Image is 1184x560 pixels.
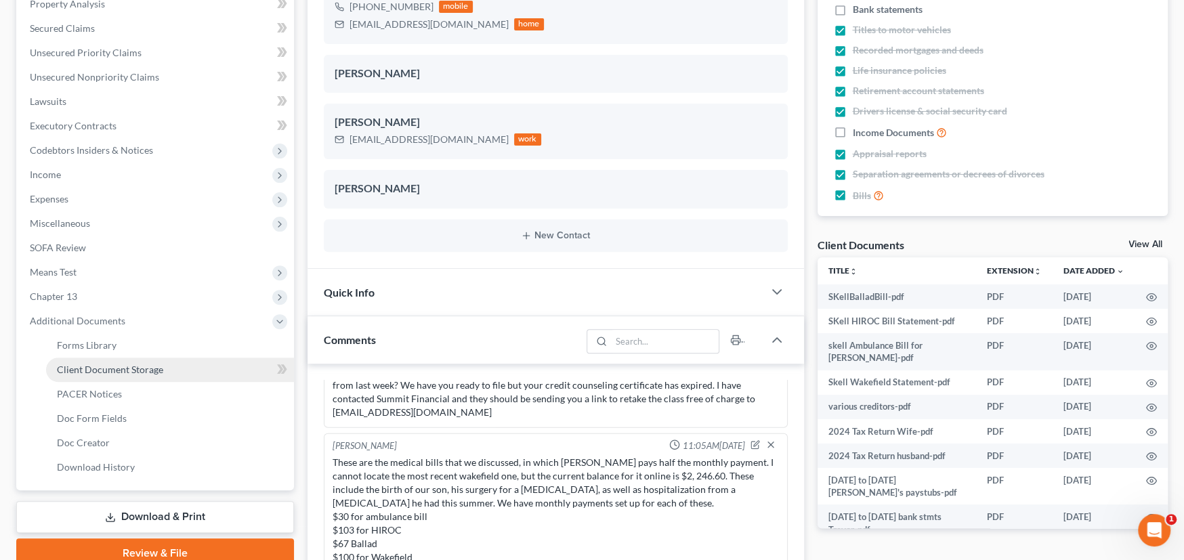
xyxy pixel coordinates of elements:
td: various creditors-pdf [818,395,977,419]
td: [DATE] [1053,333,1135,370]
td: [DATE] [1053,504,1135,542]
div: Hey [PERSON_NAME], This is [PERSON_NAME] from [PERSON_NAME] Legal. Did you get my message from la... [333,365,779,419]
div: [EMAIL_ADDRESS][DOMAIN_NAME] [350,133,509,146]
div: [PERSON_NAME] [333,439,397,453]
span: Chapter 13 [30,290,77,302]
span: Unsecured Nonpriority Claims [30,71,159,83]
span: Executory Contracts [30,120,117,131]
span: Retirement account statements [853,84,984,98]
td: PDF [976,395,1053,419]
div: [EMAIL_ADDRESS][DOMAIN_NAME] [350,18,509,31]
span: 11:05AM[DATE] [683,439,745,452]
td: [DATE] to [DATE] bank stmts Trevor-pdf [818,504,977,542]
td: 2024 Tax Return husband-pdf [818,444,977,468]
div: [PERSON_NAME] [335,114,777,131]
a: Extensionunfold_more [987,265,1042,276]
div: mobile [439,1,473,13]
span: PACER Notices [57,388,122,400]
a: Date Added expand_more [1063,265,1124,276]
span: Miscellaneous [30,217,90,229]
span: Separation agreements or decrees of divorces [853,167,1044,181]
span: 1 [1166,514,1177,525]
td: PDF [976,309,1053,333]
td: [DATE] [1053,395,1135,419]
a: SOFA Review [19,236,294,260]
td: SKellBalladBill-pdf [818,284,977,309]
td: PDF [976,284,1053,309]
a: Download History [46,455,294,479]
a: View All [1128,240,1162,249]
span: Income Documents [853,126,934,139]
div: work [514,133,541,146]
span: Unsecured Priority Claims [30,47,142,58]
div: Client Documents [818,238,904,252]
span: Recorded mortgages and deeds [853,43,984,57]
span: SOFA Review [30,242,86,253]
td: [DATE] [1053,419,1135,444]
td: [DATE] [1053,309,1135,333]
a: Client Document Storage [46,358,294,382]
input: Search... [611,330,719,353]
span: Income [30,169,61,180]
a: Titleunfold_more [828,265,858,276]
span: Drivers license & social security card [853,104,1007,118]
span: Means Test [30,266,77,278]
td: PDF [976,468,1053,505]
span: Forms Library [57,339,117,351]
span: Codebtors Insiders & Notices [30,144,153,156]
td: PDF [976,333,1053,370]
td: [DATE] [1053,468,1135,505]
span: Comments [324,333,376,346]
a: Secured Claims [19,16,294,41]
a: PACER Notices [46,382,294,406]
i: unfold_more [1034,267,1042,276]
span: Secured Claims [30,22,95,34]
a: Unsecured Priority Claims [19,41,294,65]
span: Doc Form Fields [57,412,127,424]
span: Download History [57,461,135,473]
span: Life insurance policies [853,64,946,77]
td: [DATE] [1053,370,1135,395]
span: Expenses [30,193,68,204]
span: Quick Info [324,286,375,299]
td: Skell Wakefield Statement-pdf [818,370,977,395]
td: PDF [976,504,1053,542]
a: Forms Library [46,333,294,358]
a: Unsecured Nonpriority Claims [19,65,294,89]
a: Doc Form Fields [46,406,294,431]
span: Titles to motor vehicles [853,23,951,37]
td: PDF [976,370,1053,395]
div: [PERSON_NAME] [335,181,777,197]
span: Bank statements [853,3,923,16]
td: 2024 Tax Return Wife-pdf [818,419,977,444]
a: Download & Print [16,501,294,533]
a: Doc Creator [46,431,294,455]
span: Lawsuits [30,95,66,107]
iframe: Intercom live chat [1138,514,1170,546]
td: [DATE] to [DATE] [PERSON_NAME]'s paystubs-pdf [818,468,977,505]
i: unfold_more [849,267,858,276]
td: [DATE] [1053,444,1135,468]
span: Doc Creator [57,437,110,448]
i: expand_more [1116,267,1124,276]
span: Client Document Storage [57,364,163,375]
td: skell Ambulance Bill for [PERSON_NAME]-pdf [818,333,977,370]
div: home [514,18,544,30]
a: Lawsuits [19,89,294,114]
td: PDF [976,419,1053,444]
td: [DATE] [1053,284,1135,309]
td: PDF [976,444,1053,468]
span: Bills [853,189,871,202]
button: New Contact [335,230,777,241]
div: [PERSON_NAME] [335,66,777,82]
span: Additional Documents [30,315,125,326]
a: Executory Contracts [19,114,294,138]
td: SKell HIROC Bill Statement-pdf [818,309,977,333]
span: Appraisal reports [853,147,927,160]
